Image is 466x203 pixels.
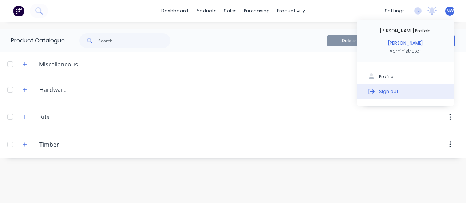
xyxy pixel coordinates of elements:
div: Miscellaneous [33,60,84,69]
button: Delete [327,35,371,46]
input: Enter category name [39,140,125,149]
a: dashboard [158,5,192,16]
div: Profile [379,73,394,80]
div: sales [220,5,240,16]
div: products [192,5,220,16]
input: Enter category name [39,85,125,94]
span: NW [446,8,454,14]
div: [PERSON_NAME] [388,40,423,46]
div: Administrator [390,48,421,54]
div: [PERSON_NAME] Prefab [380,28,431,34]
img: Factory [13,5,24,16]
div: productivity [273,5,309,16]
input: Enter category name [39,113,125,121]
div: Sign out [379,88,399,94]
input: Search... [98,33,170,48]
button: Sign out [357,84,454,98]
button: Profile [357,69,454,84]
div: settings [381,5,408,16]
div: purchasing [240,5,273,16]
